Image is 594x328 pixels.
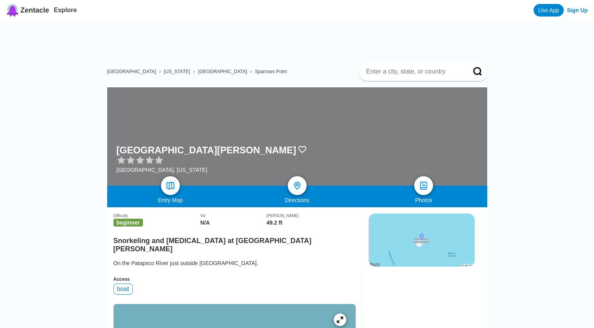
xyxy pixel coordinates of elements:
a: [GEOGRAPHIC_DATA] [198,69,247,74]
div: Viz [200,214,267,218]
img: photos [419,181,428,190]
div: boat [113,284,133,295]
div: Photos [360,197,487,203]
a: photos [414,176,433,195]
div: N/A [200,219,267,226]
div: Difficulty [113,214,201,218]
div: [PERSON_NAME] [267,214,356,218]
div: [GEOGRAPHIC_DATA], [US_STATE] [117,167,307,173]
a: Zentacle logoZentacle [6,4,49,17]
a: [US_STATE] [164,69,190,74]
h1: [GEOGRAPHIC_DATA][PERSON_NAME] [117,145,296,156]
div: 49.2 ft [267,219,356,226]
h2: Snorkeling and [MEDICAL_DATA] at [GEOGRAPHIC_DATA][PERSON_NAME] [113,232,356,253]
img: directions [292,181,302,190]
img: Zentacle logo [6,4,19,17]
a: Explore [54,7,77,13]
span: › [193,69,195,74]
a: [GEOGRAPHIC_DATA] [107,69,156,74]
a: Sparrows Point [255,69,287,74]
div: Directions [234,197,360,203]
div: Entry Map [107,197,234,203]
img: staticmap [369,214,475,267]
span: › [250,69,252,74]
img: map [166,181,175,190]
a: Use App [534,4,564,17]
a: map [161,176,180,195]
div: On the Patapsco River just outside [GEOGRAPHIC_DATA]. [113,259,356,267]
div: Access [113,276,356,282]
span: beginner [113,219,143,227]
span: Zentacle [20,6,49,15]
a: Sign Up [567,7,588,13]
span: › [159,69,161,74]
input: Enter a city, state, or country [366,68,462,76]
